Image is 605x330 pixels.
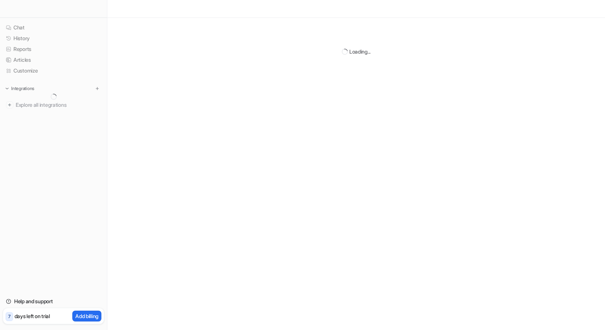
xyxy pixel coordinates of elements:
a: History [3,33,104,44]
img: menu_add.svg [95,86,100,91]
button: Integrations [3,85,37,92]
span: Explore all integrations [16,99,101,111]
p: Add billing [75,312,98,320]
a: Help and support [3,296,104,307]
a: Articles [3,55,104,65]
a: Customize [3,65,104,76]
a: Reports [3,44,104,54]
p: days left on trial [15,312,50,320]
p: 7 [8,313,10,320]
img: explore all integrations [6,101,13,109]
a: Chat [3,22,104,33]
img: expand menu [4,86,10,91]
div: Loading... [349,48,371,55]
button: Add billing [72,311,101,321]
p: Integrations [11,86,34,92]
a: Explore all integrations [3,100,104,110]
